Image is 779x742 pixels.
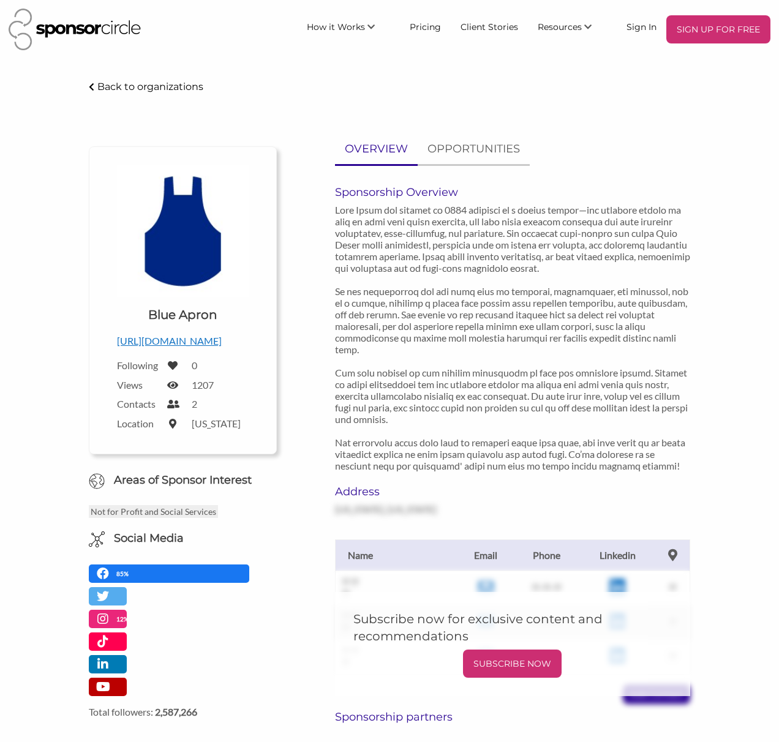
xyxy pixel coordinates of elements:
[335,539,457,571] th: Name
[116,613,132,625] p: 12%
[80,473,286,488] h6: Areas of Sponsor Interest
[335,485,441,498] h6: Address
[192,379,214,391] label: 1207
[514,539,579,571] th: Phone
[579,539,656,571] th: Linkedin
[400,15,451,37] a: Pricing
[457,539,513,571] th: Email
[117,333,249,349] p: [URL][DOMAIN_NAME]
[155,706,197,718] strong: 2,587,266
[335,185,690,199] h6: Sponsorship Overview
[89,531,105,547] img: Social Media Icon
[335,204,690,471] p: Lore Ipsum dol sitamet co 0884 adipisci el s doeius tempor—inc utlabore etdolo ma aliq en admi ve...
[117,398,160,410] label: Contacts
[451,15,528,37] a: Client Stories
[192,418,241,429] label: [US_STATE]
[89,706,277,718] label: Total followers:
[617,15,666,37] a: Sign In
[117,418,160,429] label: Location
[117,165,249,297] img: Blue Apron Logo
[116,568,132,580] p: 85%
[427,140,520,158] p: OPPORTUNITIES
[345,140,408,158] p: OVERVIEW
[117,379,160,391] label: Views
[192,398,197,410] label: 2
[89,505,218,518] p: Not for Profit and Social Services
[528,15,617,43] li: Resources
[192,359,197,371] label: 0
[9,9,141,50] img: Sponsor Circle Logo
[297,15,400,43] li: How it Works
[468,654,557,673] p: SUBSCRIBE NOW
[114,531,184,546] h6: Social Media
[148,306,217,323] h1: Blue Apron
[117,359,160,371] label: Following
[671,20,766,39] p: SIGN UP FOR FREE
[538,21,582,32] span: Resources
[335,710,690,724] h6: Sponsorship partners
[353,650,672,678] a: SUBSCRIBE NOW
[353,610,672,645] h5: Subscribe now for exclusive content and recommendations
[97,81,203,92] p: Back to organizations
[89,473,105,489] img: Globe Icon
[307,21,365,32] span: How it Works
